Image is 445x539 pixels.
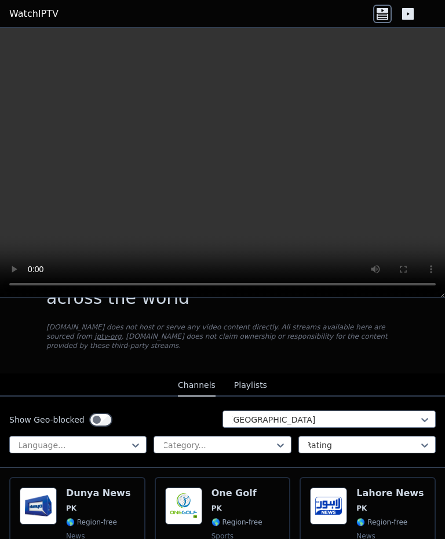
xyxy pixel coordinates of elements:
span: PK [211,504,222,513]
a: iptv-org [94,332,122,340]
a: WatchIPTV [9,7,59,21]
h6: One Golf [211,487,262,499]
img: Dunya News [20,487,57,525]
span: 🌎 Region-free [211,518,262,527]
img: Lahore News [310,487,347,525]
span: PK [356,504,367,513]
h6: Dunya News [66,487,130,499]
p: [DOMAIN_NAME] does not host or serve any video content directly. All streams available here are s... [46,322,399,350]
label: Show Geo-blocked [9,414,85,426]
button: Channels [178,375,216,397]
img: One Golf [165,487,202,525]
button: Playlists [234,375,267,397]
span: PK [66,504,76,513]
span: 🌎 Region-free [66,518,117,527]
h6: Lahore News [356,487,424,499]
span: 🌎 Region-free [356,518,407,527]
